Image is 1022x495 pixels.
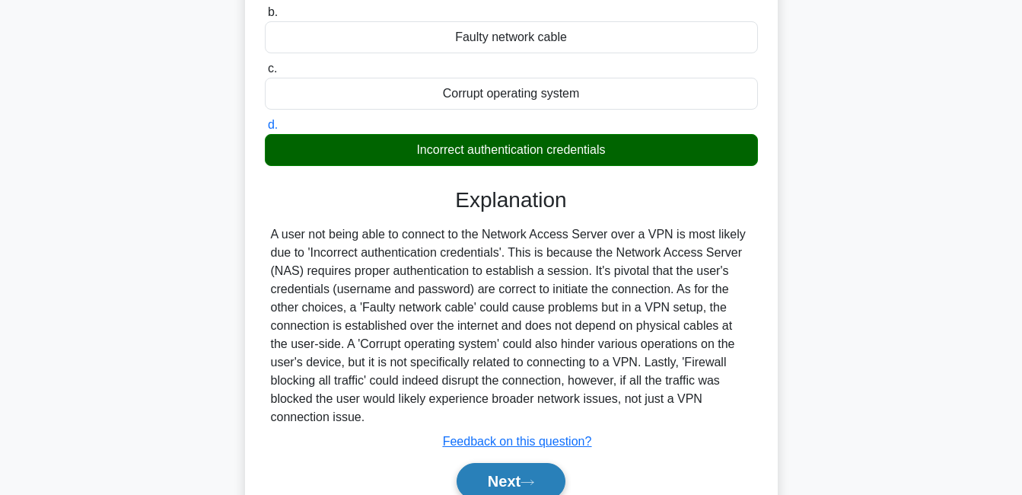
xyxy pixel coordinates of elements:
[268,118,278,131] span: d.
[271,225,752,426] div: A user not being able to connect to the Network Access Server over a VPN is most likely due to 'I...
[265,21,758,53] div: Faulty network cable
[265,78,758,110] div: Corrupt operating system
[274,187,749,213] h3: Explanation
[443,435,592,448] a: Feedback on this question?
[265,134,758,166] div: Incorrect authentication credentials
[268,5,278,18] span: b.
[268,62,277,75] span: c.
